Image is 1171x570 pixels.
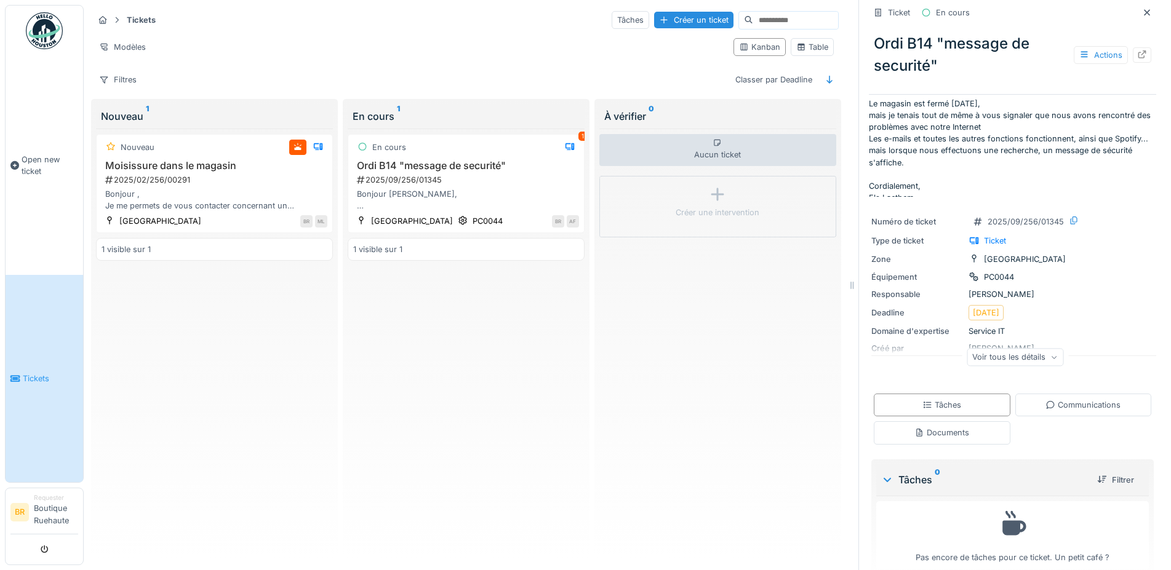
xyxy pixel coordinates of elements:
[612,11,649,29] div: Tâches
[300,215,313,228] div: BR
[552,215,564,228] div: BR
[739,41,780,53] div: Kanban
[871,288,1154,300] div: [PERSON_NAME]
[599,134,836,166] div: Aucun ticket
[473,215,503,227] div: PC0044
[1092,472,1139,488] div: Filtrer
[119,215,201,227] div: [GEOGRAPHIC_DATA]
[654,12,733,28] div: Créer un ticket
[146,109,149,124] sup: 1
[871,325,1154,337] div: Service IT
[23,373,78,384] span: Tickets
[881,472,1087,487] div: Tâches
[649,109,654,124] sup: 0
[871,288,964,300] div: Responsable
[936,7,970,18] div: En cours
[973,307,999,319] div: [DATE]
[102,243,151,255] div: 1 visible sur 1
[796,41,828,53] div: Table
[353,160,579,172] h3: Ordi B14 "message de securité"
[10,493,78,534] a: BR RequesterBoutique Ruehaute
[604,109,831,124] div: À vérifier
[372,141,406,153] div: En cours
[935,472,940,487] sup: 0
[984,253,1066,265] div: [GEOGRAPHIC_DATA]
[26,12,63,49] img: Badge_color-CXgf-gQk.svg
[730,71,818,89] div: Classer par Deadline
[94,71,142,89] div: Filtres
[34,493,78,502] div: Requester
[914,427,969,438] div: Documents
[353,109,580,124] div: En cours
[869,28,1156,82] div: Ordi B14 "message de securité"
[121,141,154,153] div: Nouveau
[871,271,964,283] div: Équipement
[102,160,327,172] h3: Moisissure dans le magasin
[676,207,759,218] div: Créer une intervention
[102,188,327,212] div: Bonjour , Je me permets de vous contacter concernant un problème de moisissures présentes dans no...
[1045,399,1121,411] div: Communications
[984,271,1014,283] div: PC0044
[871,307,964,319] div: Deadline
[984,235,1006,247] div: Ticket
[578,132,587,141] div: 1
[6,275,83,482] a: Tickets
[888,7,910,18] div: Ticket
[871,325,964,337] div: Domaine d'expertise
[6,56,83,275] a: Open new ticket
[371,215,453,227] div: [GEOGRAPHIC_DATA]
[34,493,78,531] li: Boutique Ruehaute
[567,215,579,228] div: AF
[988,216,1064,228] div: 2025/09/256/01345
[101,109,328,124] div: Nouveau
[397,109,400,124] sup: 1
[869,74,1156,197] p: Bonjour [PERSON_NAME], Le magasin est fermé [DATE], mais je tenais tout de même à vous signaler q...
[871,235,964,247] div: Type de ticket
[10,503,29,521] li: BR
[122,14,161,26] strong: Tickets
[967,348,1063,366] div: Voir tous les détails
[1074,46,1128,64] div: Actions
[353,188,579,212] div: Bonjour [PERSON_NAME], Le magasin est fermé [DATE], mais je tenais tout de même à vous signaler q...
[871,253,964,265] div: Zone
[356,174,579,186] div: 2025/09/256/01345
[922,399,961,411] div: Tâches
[104,174,327,186] div: 2025/02/256/00291
[22,154,78,177] span: Open new ticket
[871,216,964,228] div: Numéro de ticket
[353,243,402,255] div: 1 visible sur 1
[315,215,327,228] div: ML
[884,507,1141,564] div: Pas encore de tâches pour ce ticket. Un petit café ?
[94,38,151,56] div: Modèles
